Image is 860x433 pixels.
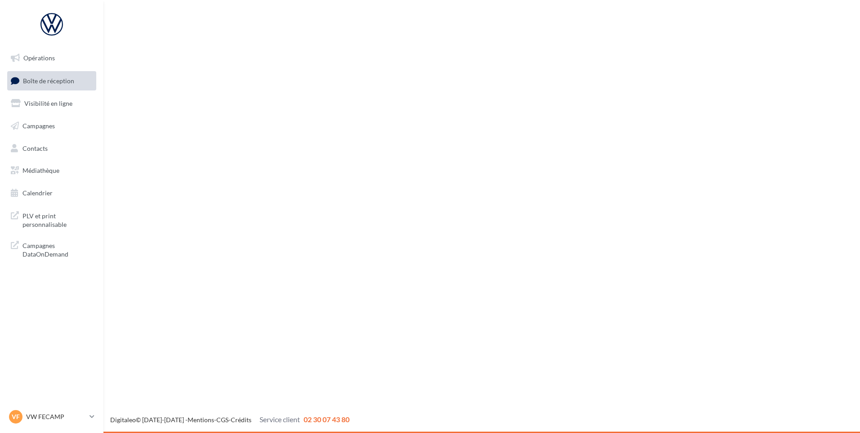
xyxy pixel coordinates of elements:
p: VW FECAMP [26,412,86,421]
span: 02 30 07 43 80 [304,415,349,424]
a: Boîte de réception [5,71,98,90]
span: © [DATE]-[DATE] - - - [110,416,349,424]
span: Boîte de réception [23,77,74,84]
a: Campagnes DataOnDemand [5,236,98,262]
a: CGS [216,416,228,424]
a: PLV et print personnalisable [5,206,98,233]
span: Visibilité en ligne [24,99,72,107]
a: Digitaleo [110,416,136,424]
a: VF VW FECAMP [7,408,96,425]
a: Calendrier [5,184,98,203]
a: Campagnes [5,117,98,135]
a: Crédits [231,416,251,424]
span: Opérations [23,54,55,62]
span: Service client [260,415,300,424]
span: Campagnes [22,122,55,130]
span: Contacts [22,144,48,152]
a: Visibilité en ligne [5,94,98,113]
span: Campagnes DataOnDemand [22,239,93,259]
span: VF [12,412,20,421]
a: Mentions [188,416,214,424]
span: PLV et print personnalisable [22,210,93,229]
span: Médiathèque [22,167,59,174]
a: Médiathèque [5,161,98,180]
span: Calendrier [22,189,53,197]
a: Contacts [5,139,98,158]
a: Opérations [5,49,98,68]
